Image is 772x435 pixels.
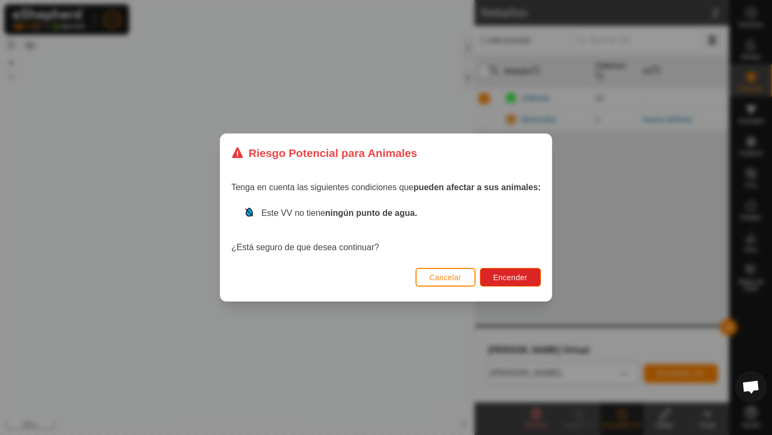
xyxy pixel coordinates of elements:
[231,183,540,192] span: Tenga en cuenta las siguientes condiciones que
[493,273,528,282] span: Encender
[231,145,417,161] div: Riesgo Potencial para Animales
[413,183,540,192] strong: pueden afectar a sus animales:
[415,268,476,287] button: Cancelar
[261,208,417,217] span: Este VV no tiene
[325,208,418,217] strong: ningún punto de agua.
[429,273,462,282] span: Cancelar
[480,268,541,287] button: Encender
[735,371,767,403] div: Chat abierto
[231,207,540,254] div: ¿Está seguro de que desea continuar?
